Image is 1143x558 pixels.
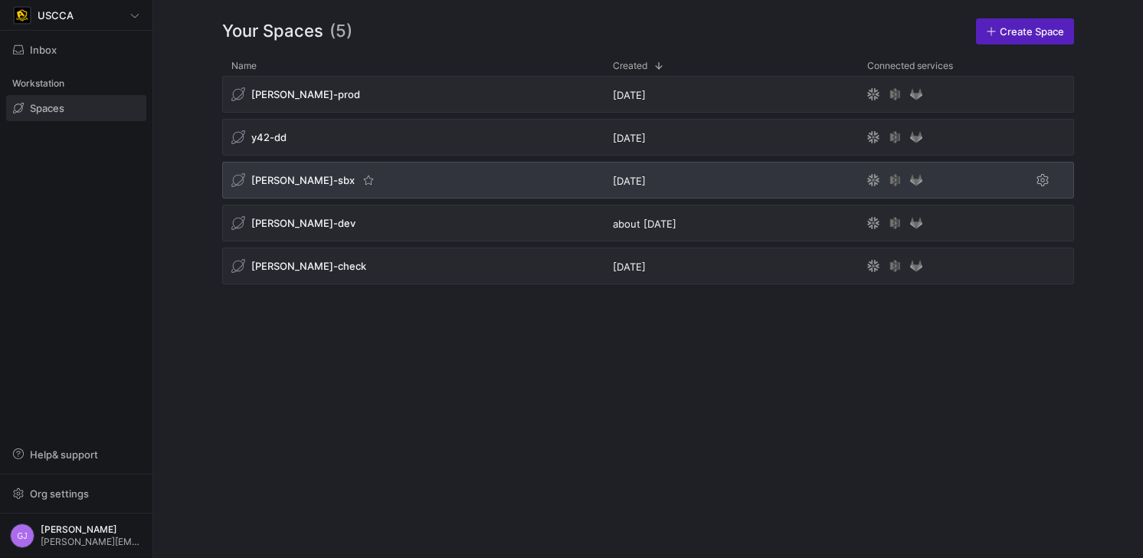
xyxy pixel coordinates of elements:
[231,61,257,71] span: Name
[6,72,146,95] div: Workstation
[251,131,287,143] span: y42-dd
[30,487,89,500] span: Org settings
[30,102,64,114] span: Spaces
[6,37,146,63] button: Inbox
[613,218,676,230] span: about [DATE]
[15,8,30,23] img: https://storage.googleapis.com/y42-prod-data-exchange/images/uAsz27BndGEK0hZWDFeOjoxA7jCwgK9jE472...
[976,18,1074,44] a: Create Space
[222,76,1074,119] div: Press SPACE to select this row.
[10,524,34,548] div: GJ
[222,162,1074,205] div: Press SPACE to select this row.
[30,44,57,56] span: Inbox
[38,9,74,21] span: USCCA
[222,119,1074,162] div: Press SPACE to select this row.
[251,217,355,229] span: [PERSON_NAME]-dev
[222,18,323,44] span: Your Spaces
[251,88,360,100] span: [PERSON_NAME]-prod
[329,18,352,44] span: (5)
[41,537,142,547] span: [PERSON_NAME][EMAIL_ADDRESS][PERSON_NAME][DOMAIN_NAME]
[251,174,355,186] span: [PERSON_NAME]-sbx
[613,261,646,273] span: [DATE]
[222,205,1074,248] div: Press SPACE to select this row.
[222,248,1074,290] div: Press SPACE to select this row.
[6,489,146,501] a: Org settings
[613,61,647,71] span: Created
[6,520,146,552] button: GJ[PERSON_NAME][PERSON_NAME][EMAIL_ADDRESS][PERSON_NAME][DOMAIN_NAME]
[41,524,142,535] span: [PERSON_NAME]
[30,448,98,461] span: Help & support
[251,260,366,272] span: [PERSON_NAME]-check
[6,481,146,507] button: Org settings
[613,89,646,101] span: [DATE]
[6,441,146,468] button: Help& support
[613,132,646,144] span: [DATE]
[1000,25,1064,38] span: Create Space
[613,175,646,187] span: [DATE]
[6,95,146,121] a: Spaces
[867,61,953,71] span: Connected services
